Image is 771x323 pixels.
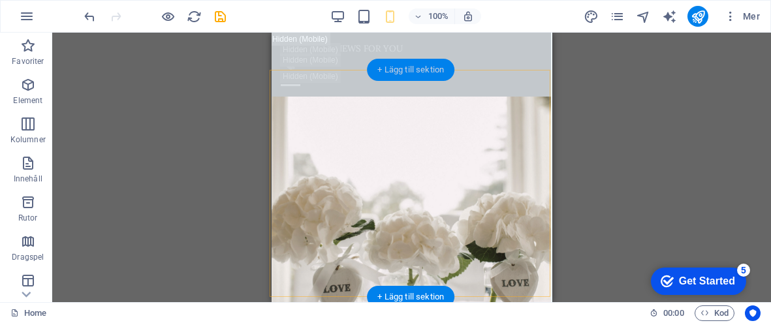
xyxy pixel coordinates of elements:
[687,6,708,27] button: publish
[719,6,765,27] button: Mer
[367,286,454,308] div: + Lägg till sektion
[610,9,625,24] i: Sidor (Ctrl+Alt+S)
[18,213,38,223] p: Rutor
[636,9,651,24] i: Navigatör
[82,8,97,24] button: undo
[39,14,95,26] div: Get Started
[212,8,228,24] button: save
[745,305,761,321] button: Usercentrics
[213,9,228,24] i: Spara (Ctrl+S)
[10,7,106,34] div: Get Started 5 items remaining, 0% complete
[12,252,44,262] p: Dragspel
[609,8,625,24] button: pages
[700,305,729,321] span: Kod
[14,174,42,184] p: Innehåll
[10,134,46,145] p: Kolumner
[12,56,44,67] p: Favoriter
[367,59,454,81] div: + Lägg till sektion
[10,305,46,321] a: Klicka för att avbryta val. Dubbelklicka för att öppna sidor
[583,8,599,24] button: design
[661,8,677,24] button: text_generator
[672,308,674,318] span: :
[186,8,202,24] button: reload
[82,9,97,24] i: Ångra: Ändra nivå (Ctrl+Z)
[691,9,706,24] i: Publicera
[409,8,455,24] button: 100%
[428,8,449,24] h6: 100%
[13,95,42,106] p: Element
[724,10,760,23] span: Mer
[695,305,734,321] button: Kod
[635,8,651,24] button: navigator
[160,8,176,24] button: Klicka här för att lämna förhandsvisningsläge och fortsätta redigera
[462,10,474,22] i: Justera zoomnivån automatiskt vid storleksändring för att passa vald enhet.
[584,9,599,24] i: Design (Ctrl+Alt+Y)
[663,305,684,321] span: 00 00
[187,9,202,24] i: Uppdatera sida
[650,305,684,321] h6: Sessionstid
[97,3,110,16] div: 5
[662,9,677,24] i: AI Writer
